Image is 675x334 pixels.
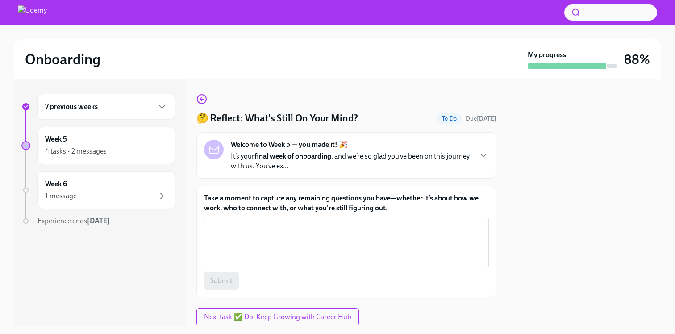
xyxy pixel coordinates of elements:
[437,115,462,122] span: To Do
[624,51,650,67] h3: 88%
[18,5,47,20] img: Udemy
[204,193,489,213] label: Take a moment to capture any remaining questions you have—whether it’s about how we work, who to ...
[45,191,77,201] div: 1 message
[45,102,98,112] h6: 7 previous weeks
[466,115,496,122] span: Due
[45,179,67,189] h6: Week 6
[25,50,100,68] h2: Onboarding
[37,94,175,120] div: 7 previous weeks
[231,140,348,150] strong: Welcome to Week 5 — you made it! 🎉
[21,127,175,164] a: Week 54 tasks • 2 messages
[196,308,359,326] button: Next task:✅ Do: Keep Growing with Career Hub
[231,151,471,171] p: It’s your , and we’re so glad you’ve been on this journey with us. You’ve ex...
[196,112,358,125] h4: 🤔 Reflect: What's Still On Your Mind?
[45,134,67,144] h6: Week 5
[477,115,496,122] strong: [DATE]
[204,313,351,321] span: Next task : ✅ Do: Keep Growing with Career Hub
[254,152,331,160] strong: final week of onboarding
[466,114,496,123] span: September 13th, 2025 10:00
[37,217,110,225] span: Experience ends
[87,217,110,225] strong: [DATE]
[45,146,107,156] div: 4 tasks • 2 messages
[21,171,175,209] a: Week 61 message
[528,50,566,60] strong: My progress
